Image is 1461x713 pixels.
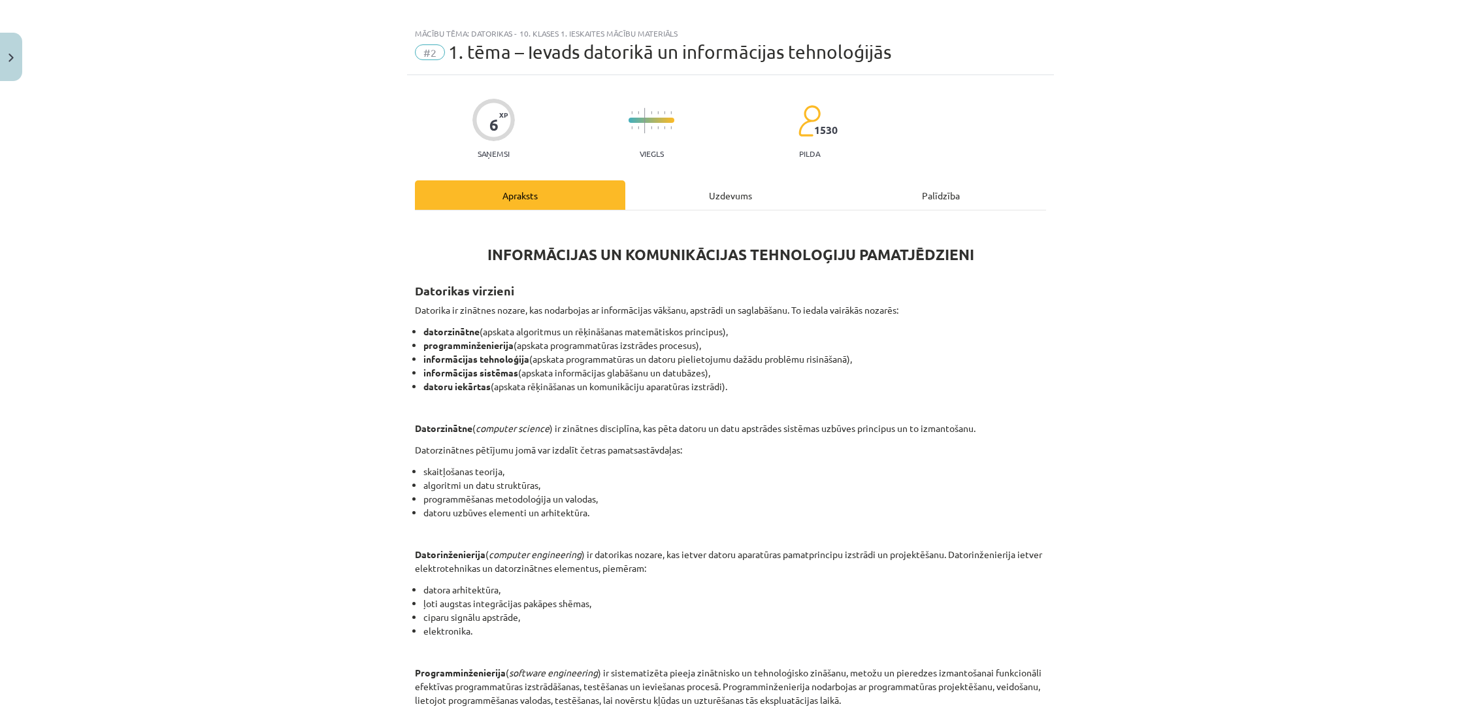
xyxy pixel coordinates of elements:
img: icon-short-line-57e1e144782c952c97e751825c79c345078a6d821885a25fce030b3d8c18986b.svg [651,111,652,114]
img: icon-short-line-57e1e144782c952c97e751825c79c345078a6d821885a25fce030b3d8c18986b.svg [651,126,652,129]
li: datoru uzbūves elementi un arhitektūra. [423,506,1046,520]
li: skaitļošanas teorija, [423,465,1046,478]
p: ( ) ir zinātnes disciplīna, kas pēta datoru un datu apstrādes sistēmas uzbūves principus un to iz... [415,422,1046,435]
div: Mācību tēma: Datorikas - 10. klases 1. ieskaites mācību materiāls [415,29,1046,38]
img: icon-short-line-57e1e144782c952c97e751825c79c345078a6d821885a25fce030b3d8c18986b.svg [664,126,665,129]
em: software engineering [509,667,598,678]
strong: datorzinātne [423,325,480,337]
div: Apraksts [415,180,625,210]
img: icon-short-line-57e1e144782c952c97e751825c79c345078a6d821885a25fce030b3d8c18986b.svg [631,126,632,129]
li: datora arhitektūra, [423,583,1046,597]
li: (apskata rēķināšanas un komunikāciju aparatūras izstrādi). [423,380,1046,393]
p: ( ) ir sistematizēta pieeja zinātnisko un tehnoloģisko zināšanu, metožu un pieredzes izmantošanai... [415,666,1046,707]
p: pilda [799,149,820,158]
li: ļoti augstas integrācijas pakāpes shēmas, [423,597,1046,610]
li: ciparu signālu apstrāde, [423,610,1046,624]
img: icon-long-line-d9ea69661e0d244f92f715978eff75569469978d946b2353a9bb055b3ed8787d.svg [644,108,646,133]
strong: informācijas tehnoloģija [423,353,529,365]
span: #2 [415,44,445,60]
img: icon-short-line-57e1e144782c952c97e751825c79c345078a6d821885a25fce030b3d8c18986b.svg [638,111,639,114]
strong: INFORMĀCIJAS UN KOMUNIKĀCIJAS TEHNOLOĢIJU PAMATJĒDZIENI [487,245,974,264]
div: Uzdevums [625,180,836,210]
img: icon-short-line-57e1e144782c952c97e751825c79c345078a6d821885a25fce030b3d8c18986b.svg [638,126,639,129]
li: (apskata programmatūras izstrādes procesus), [423,339,1046,352]
span: 1530 [814,124,838,136]
img: icon-short-line-57e1e144782c952c97e751825c79c345078a6d821885a25fce030b3d8c18986b.svg [670,111,672,114]
li: elektronika. [423,624,1046,638]
li: (apskata programmatūras un datoru pielietojumu dažādu problēmu risināšanā), [423,352,1046,366]
strong: datoru iekārtas [423,380,491,392]
li: (apskata algoritmus un rēķināšanas matemātiskos principus), [423,325,1046,339]
strong: Datorikas virzieni [415,283,514,298]
li: (apskata informācijas glabāšanu un datubāzes), [423,366,1046,380]
p: Datorzinātnes pētījumu jomā var izdalīt četras pamatsastāvdaļas: [415,443,1046,457]
p: Datorika ir zinātnes nozare, kas nodarbojas ar informācijas vākšanu, apstrādi un saglabāšanu. To ... [415,303,1046,317]
span: XP [499,111,508,118]
strong: Programminženierija [415,667,506,678]
div: Palīdzība [836,180,1046,210]
li: algoritmi un datu struktūras, [423,478,1046,492]
img: icon-close-lesson-0947bae3869378f0d4975bcd49f059093ad1ed9edebbc8119c70593378902aed.svg [8,54,14,62]
li: programmēšanas metodoloģija un valodas, [423,492,1046,506]
img: icon-short-line-57e1e144782c952c97e751825c79c345078a6d821885a25fce030b3d8c18986b.svg [664,111,665,114]
img: students-c634bb4e5e11cddfef0936a35e636f08e4e9abd3cc4e673bd6f9a4125e45ecb1.svg [798,105,821,137]
p: Viegls [640,149,664,158]
img: icon-short-line-57e1e144782c952c97e751825c79c345078a6d821885a25fce030b3d8c18986b.svg [657,111,659,114]
p: ( ) ir datorikas nozare, kas ietver datoru aparatūras pamatprincipu izstrādi un projektēšanu. Dat... [415,548,1046,575]
strong: informācijas sistēmas [423,367,518,378]
strong: programminženierija [423,339,514,351]
img: icon-short-line-57e1e144782c952c97e751825c79c345078a6d821885a25fce030b3d8c18986b.svg [631,111,632,114]
img: icon-short-line-57e1e144782c952c97e751825c79c345078a6d821885a25fce030b3d8c18986b.svg [657,126,659,129]
em: computer engineering [489,548,582,560]
em: computer science [476,422,550,434]
div: 6 [489,116,499,134]
p: Saņemsi [472,149,515,158]
strong: Datorzinātne [415,422,472,434]
strong: Datorinženierija [415,548,485,560]
img: icon-short-line-57e1e144782c952c97e751825c79c345078a6d821885a25fce030b3d8c18986b.svg [670,126,672,129]
span: 1. tēma – Ievads datorikā un informācijas tehnoloģijās [448,41,891,63]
